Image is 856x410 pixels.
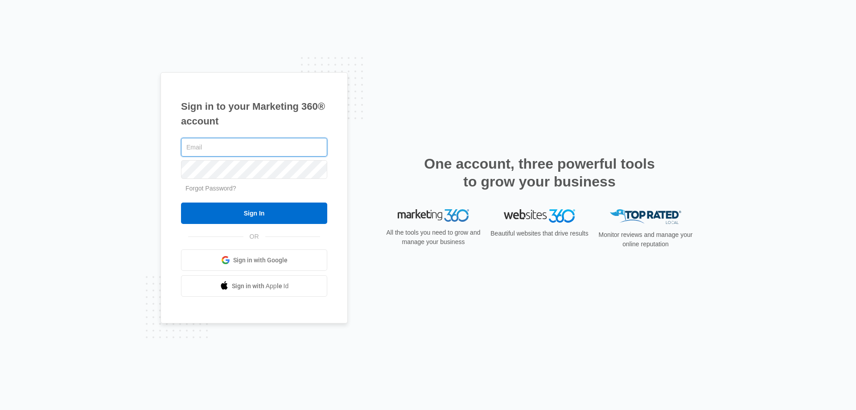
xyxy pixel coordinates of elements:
a: Sign in with Apple Id [181,275,327,297]
input: Sign In [181,203,327,224]
img: Top Rated Local [610,209,681,224]
img: Marketing 360 [398,209,469,222]
h1: Sign in to your Marketing 360® account [181,99,327,128]
span: Sign in with Apple Id [232,282,289,291]
h2: One account, three powerful tools to grow your business [421,155,658,191]
span: Sign in with Google [233,256,288,265]
p: Beautiful websites that drive results [490,229,589,238]
a: Forgot Password? [185,185,236,192]
p: All the tools you need to grow and manage your business [383,228,483,247]
span: OR [243,232,265,241]
a: Sign in with Google [181,249,327,271]
img: Websites 360 [504,209,575,222]
input: Email [181,138,327,157]
p: Monitor reviews and manage your online reputation [596,230,695,249]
